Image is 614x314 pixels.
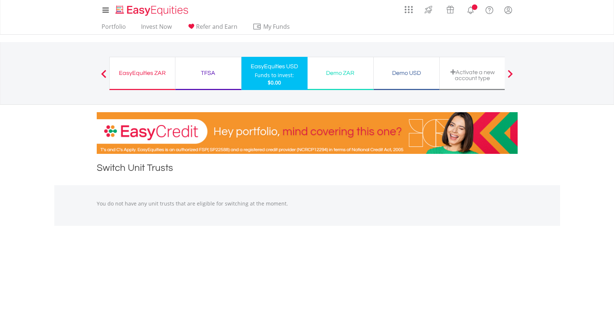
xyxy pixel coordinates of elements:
a: AppsGrid [400,2,418,14]
div: Demo ZAR [312,68,369,78]
a: FAQ's and Support [480,2,499,17]
h1: Switch Unit Trusts [97,161,518,178]
div: Activate a new account type [444,69,501,81]
img: vouchers-v2.svg [444,4,456,15]
span: My Funds [253,22,301,31]
div: EasyEquities USD [246,61,303,72]
img: EasyCredit Promotion Banner [97,112,518,154]
a: Notifications [461,2,480,17]
span: Refer and Earn [196,23,237,31]
div: Funds to invest: [255,72,294,79]
a: Portfolio [99,23,129,34]
div: Demo USD [378,68,435,78]
a: My Profile [499,2,518,18]
img: thrive-v2.svg [422,4,435,15]
div: EasyEquities ZAR [114,68,171,78]
a: Invest Now [138,23,175,34]
div: TFSA [180,68,237,78]
img: grid-menu-icon.svg [405,6,413,14]
img: EasyEquities_Logo.png [114,4,191,17]
a: Home page [113,2,191,17]
a: Refer and Earn [184,23,240,34]
a: Vouchers [439,2,461,15]
span: $0.00 [268,79,281,86]
p: You do not have any unit trusts that are eligible for switching at the moment. [97,200,518,207]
